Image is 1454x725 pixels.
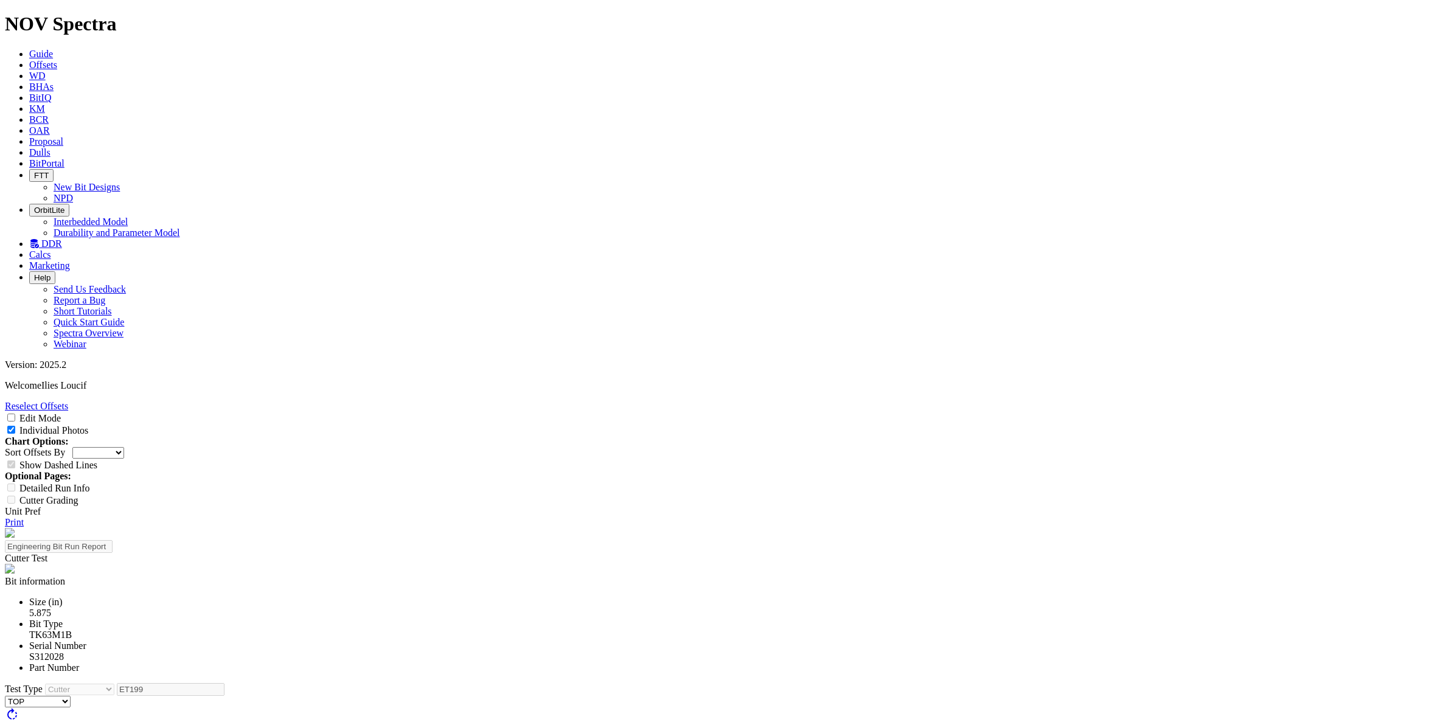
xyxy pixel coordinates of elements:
[29,260,70,271] a: Marketing
[19,483,90,493] label: Detailed Run Info
[19,495,78,505] label: Cutter Grading
[29,49,53,59] a: Guide
[5,564,15,574] img: spectra-logo.8771a380.png
[29,204,69,217] button: OrbitLite
[34,273,50,282] span: Help
[5,401,68,411] a: Reselect Offsets
[5,380,1449,391] p: Welcome
[29,662,1449,673] div: Part Number
[54,295,105,305] a: Report a Bug
[29,71,46,81] a: WD
[54,317,124,327] a: Quick Start Guide
[29,619,1449,630] div: Bit Type
[29,158,64,168] a: BitPortal
[29,60,57,70] a: Offsets
[29,640,1449,651] div: Serial Number
[34,206,64,215] span: OrbitLite
[29,136,63,147] a: Proposal
[5,713,19,724] a: rotate_right
[5,447,65,457] label: Sort Offsets By
[5,471,71,481] strong: Optional Pages:
[29,125,50,136] a: OAR
[5,707,19,722] span: rotate_right
[54,182,120,192] a: New Bit Designs
[5,528,1449,576] report-header: 'Engineering Bit Run Report'
[5,576,1449,587] div: Bit information
[5,436,68,446] strong: Chart Options:
[54,284,126,294] a: Send Us Feedback
[54,306,112,316] a: Short Tutorials
[19,425,88,435] label: Individual Photos
[54,217,128,227] a: Interbedded Model
[5,684,43,694] label: Test Type
[29,114,49,125] a: BCR
[54,227,180,238] a: Durability and Parameter Model
[5,517,24,527] a: Print
[29,597,1449,608] div: Size (in)
[29,249,51,260] a: Calcs
[41,238,62,249] span: DDR
[29,238,62,249] a: DDR
[29,271,55,284] button: Help
[29,103,45,114] a: KM
[29,630,1449,640] div: TK63M1B
[19,460,97,470] label: Show Dashed Lines
[54,328,123,338] a: Spectra Overview
[29,92,51,103] a: BitIQ
[29,147,50,158] a: Dulls
[5,553,1449,564] div: Cutter Test
[54,339,86,349] a: Webinar
[5,528,15,538] img: NOV_WT_RH_Logo_Vert_RGB_F.d63d51a4.png
[5,540,113,553] input: Click to edit report title
[5,359,1449,370] div: Version: 2025.2
[29,651,1449,662] div: S312028
[5,13,1449,35] h1: NOV Spectra
[34,171,49,180] span: FTT
[41,380,86,390] span: Ilies Loucif
[29,169,54,182] button: FTT
[5,506,41,516] a: Unit Pref
[29,82,54,92] a: BHAs
[19,413,61,423] label: Edit Mode
[29,608,1449,619] div: 5.875
[117,683,224,696] input: Comments/Cutter Type
[54,193,73,203] a: NPD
